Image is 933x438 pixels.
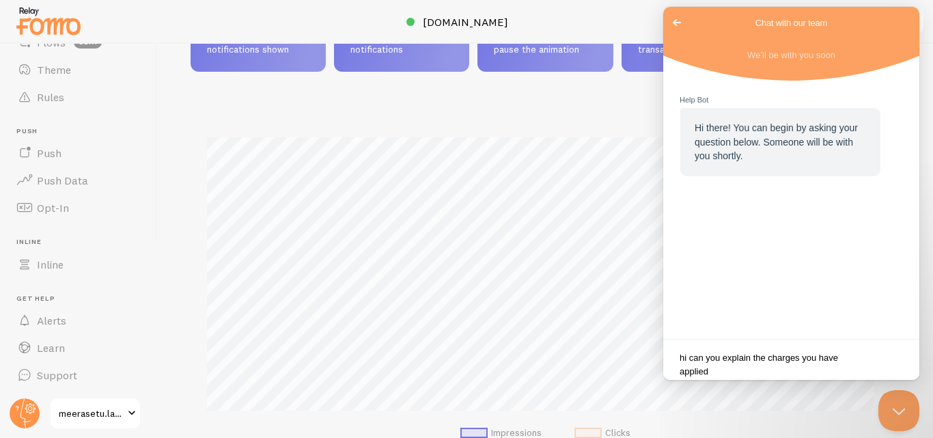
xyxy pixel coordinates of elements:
a: meerasetu.label [49,397,141,430]
img: fomo-relay-logo-orange.svg [14,3,83,38]
span: Alerts [37,314,66,327]
span: Inline [16,238,149,247]
a: Rules [8,83,149,111]
span: Push [37,146,61,160]
a: Learn [8,334,149,361]
iframe: Help Scout Beacon - Live Chat, Contact Form, and Knowledge Base [663,7,919,380]
span: Inline [37,258,64,271]
span: We’ll be with you soon [84,43,172,53]
a: Alerts [8,307,149,334]
a: Support [8,361,149,389]
span: Hi there! You can begin by asking your question below. Someone will be with you shortly. [31,115,195,154]
span: Go back [5,8,22,24]
span: meerasetu.label [59,405,124,422]
span: Quantity of notifications shown [207,31,309,55]
span: Get Help [16,295,149,303]
span: Help Bot [16,87,240,100]
a: Push [8,139,149,167]
span: Learn [37,341,65,355]
span: Number of attributed transactions [638,31,740,55]
a: Theme [8,56,149,83]
span: Push Data [37,174,88,187]
span: Chat with our team [92,10,165,23]
span: Rules [37,90,64,104]
span: Push [16,127,149,136]
a: Inline [8,251,149,278]
span: Mouse hovers, which pause the animation [494,31,596,55]
span: Theme [37,63,71,77]
a: Push Data [8,167,149,194]
iframe: Help Scout Beacon - Close [878,390,919,431]
div: Chat message [16,87,240,169]
a: Opt-In [8,194,149,221]
span: Traffic from clicks on notifications [350,31,453,55]
span: Support [37,368,77,382]
span: Opt-In [37,201,69,215]
section: Live Chat [16,87,240,169]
